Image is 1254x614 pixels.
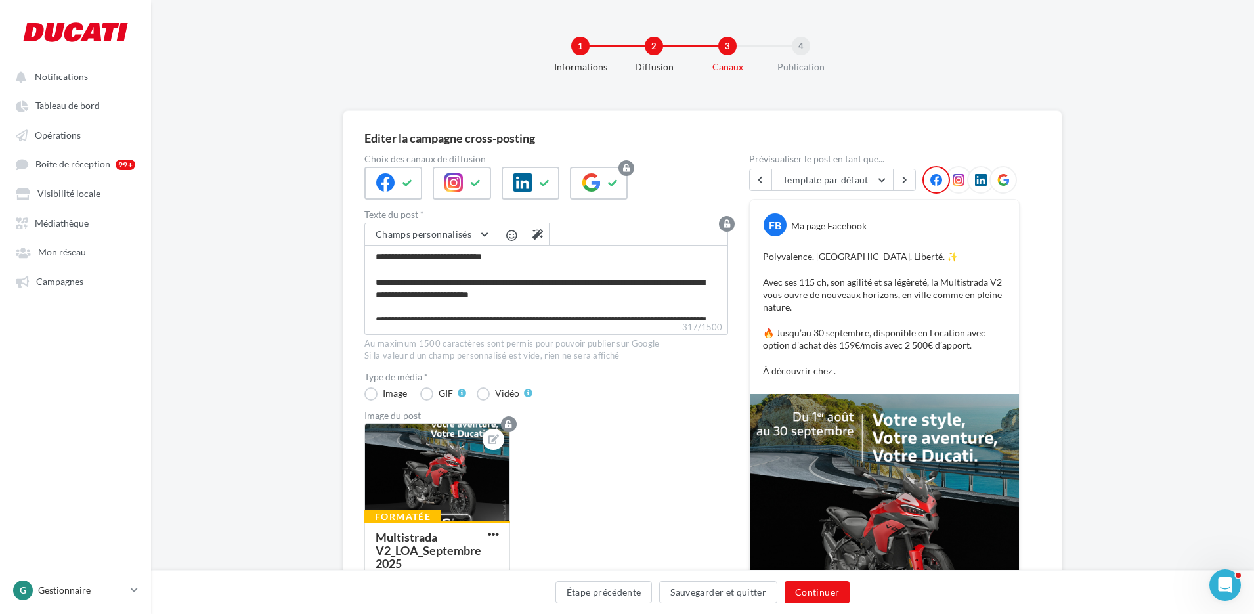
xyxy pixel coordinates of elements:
[383,389,407,398] div: Image
[364,320,728,335] label: 317/1500
[35,71,88,82] span: Notifications
[785,581,850,603] button: Continuer
[555,581,653,603] button: Étape précédente
[783,174,869,185] span: Template par défaut
[364,372,728,382] label: Type de média *
[792,37,810,55] div: 4
[37,188,100,200] span: Visibilité locale
[764,213,787,236] div: FB
[364,411,728,420] div: Image du post
[439,389,453,398] div: GIF
[612,60,696,74] div: Diffusion
[20,584,26,597] span: G
[35,129,81,141] span: Opérations
[8,64,138,88] button: Notifications
[36,276,83,287] span: Campagnes
[8,240,143,263] a: Mon réseau
[8,93,143,117] a: Tableau de bord
[718,37,737,55] div: 3
[38,584,125,597] p: Gestionnaire
[538,60,622,74] div: Informations
[364,350,728,362] div: Si la valeur d'un champ personnalisé est vide, rien ne sera affiché
[364,338,728,350] div: Au maximum 1500 caractères sont permis pour pouvoir publier sur Google
[35,159,110,170] span: Boîte de réception
[763,250,1006,377] p: Polyvalence. [GEOGRAPHIC_DATA]. Liberté. ✨ Avec ses 115 ch, son agilité et sa légèreté, la Multis...
[685,60,769,74] div: Canaux
[8,211,143,234] a: Médiathèque
[364,132,1041,144] div: Editer la campagne cross-posting
[116,160,135,170] div: 99+
[8,269,143,293] a: Campagnes
[659,581,777,603] button: Sauvegarder et quitter
[365,223,496,246] button: Champs personnalisés
[749,154,1020,164] div: Prévisualiser le post en tant que...
[376,229,471,240] span: Champs personnalisés
[376,530,481,571] div: Multistrada V2_LOA_Septembre 2025
[495,389,519,398] div: Vidéo
[571,37,590,55] div: 1
[645,37,663,55] div: 2
[364,510,441,524] div: Formatée
[11,578,141,603] a: G Gestionnaire
[8,181,143,205] a: Visibilité locale
[364,210,728,219] label: Texte du post *
[791,219,867,232] div: Ma page Facebook
[8,123,143,146] a: Opérations
[364,154,728,164] label: Choix des canaux de diffusion
[8,152,143,176] a: Boîte de réception 99+
[35,217,89,229] span: Médiathèque
[759,60,843,74] div: Publication
[38,247,86,258] span: Mon réseau
[1209,569,1241,601] iframe: Intercom live chat
[771,169,894,191] button: Template par défaut
[35,100,100,112] span: Tableau de bord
